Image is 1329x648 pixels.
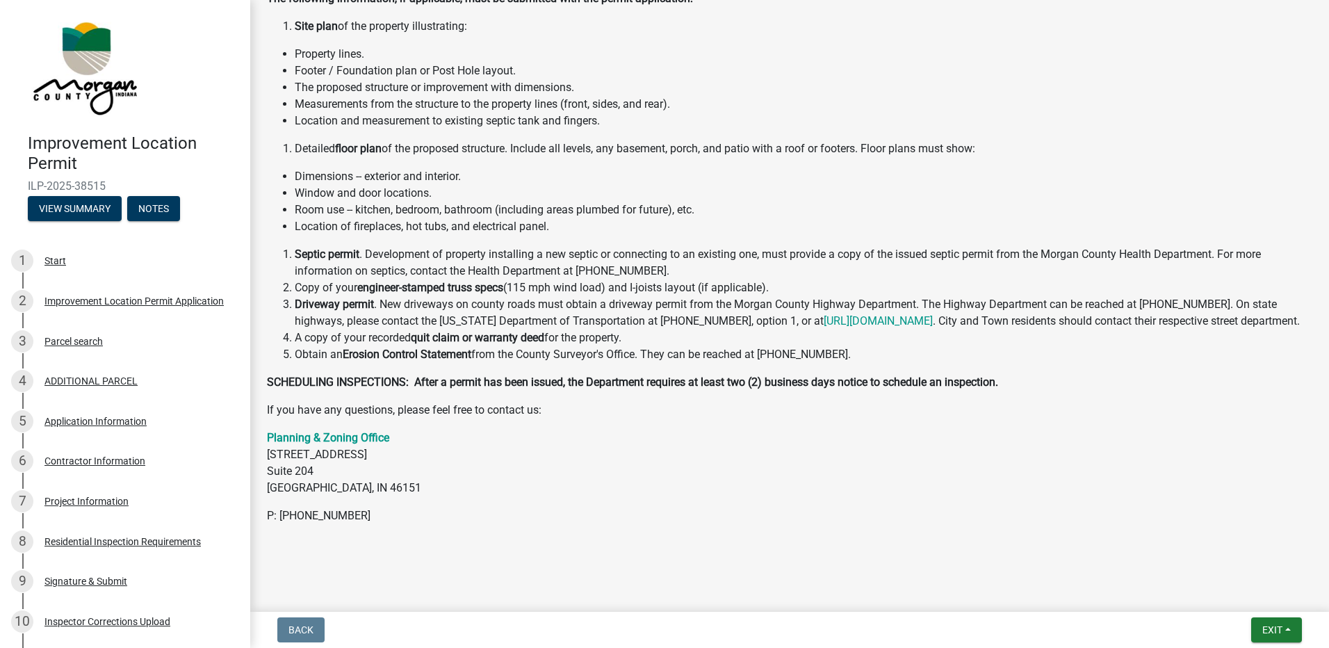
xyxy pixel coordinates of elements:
[44,617,170,626] div: Inspector Corrections Upload
[295,19,338,33] strong: Site plan
[11,490,33,512] div: 7
[28,196,122,221] button: View Summary
[295,246,1312,280] li: . Development of property installing a new septic or connecting to an existing one, must provide ...
[44,296,224,306] div: Improvement Location Permit Application
[28,179,222,193] span: ILP-2025-38515
[295,63,1312,79] li: Footer / Foundation plan or Post Hole layout.
[295,113,1312,129] li: Location and measurement to existing septic tank and fingers.
[295,46,1312,63] li: Property lines.
[267,402,1312,419] p: If you have any questions, please feel free to contact us:
[28,204,122,215] wm-modal-confirm: Summary
[44,256,66,266] div: Start
[295,298,374,311] strong: Driveway permit
[411,331,544,344] strong: quit claim or warranty deed
[267,430,1312,496] p: [STREET_ADDRESS] Suite 204 [GEOGRAPHIC_DATA], IN 46151
[44,537,201,546] div: Residential Inspection Requirements
[295,346,1312,363] li: Obtain an from the County Surveyor's Office. They can be reached at [PHONE_NUMBER].
[295,248,359,261] strong: Septic permit
[295,296,1312,330] li: . New driveways on county roads must obtain a driveway permit from the Morgan County Highway Depa...
[267,431,389,444] a: Planning & Zoning Office
[1262,624,1282,635] span: Exit
[295,280,1312,296] li: Copy of your (115 mph wind load) and I-joists layout (if applicable).
[824,314,933,327] a: [URL][DOMAIN_NAME]
[44,576,127,586] div: Signature & Submit
[44,416,147,426] div: Application Information
[1251,617,1302,642] button: Exit
[11,450,33,472] div: 6
[295,140,1312,157] li: Detailed of the proposed structure. Include all levels, any basement, porch, and patio with a roo...
[277,617,325,642] button: Back
[295,185,1312,202] li: Window and door locations.
[127,196,180,221] button: Notes
[44,496,129,506] div: Project Information
[343,348,471,361] strong: Erosion Control Statement
[11,330,33,353] div: 3
[11,410,33,432] div: 5
[28,133,239,174] h4: Improvement Location Permit
[44,376,138,386] div: ADDITIONAL PARCEL
[44,456,145,466] div: Contractor Information
[127,204,180,215] wm-modal-confirm: Notes
[11,250,33,272] div: 1
[295,79,1312,96] li: The proposed structure or improvement with dimensions.
[11,610,33,633] div: 10
[295,18,1312,35] li: of the property illustrating:
[295,218,1312,235] li: Location of fireplaces, hot tubs, and electrical panel.
[11,530,33,553] div: 8
[295,96,1312,113] li: Measurements from the structure to the property lines (front, sides, and rear).
[335,142,382,155] strong: floor plan
[295,330,1312,346] li: A copy of your recorded for the property.
[267,375,998,389] strong: SCHEDULING INSPECTIONS: After a permit has been issued, the Department requires at least two (2) ...
[44,337,103,346] div: Parcel search
[288,624,313,635] span: Back
[11,370,33,392] div: 4
[295,168,1312,185] li: Dimensions -- exterior and interior.
[295,202,1312,218] li: Room use -- kitchen, bedroom, bathroom (including areas plumbed for future), etc.
[11,570,33,592] div: 9
[357,281,503,294] strong: engineer-stamped truss specs
[267,508,1312,524] p: P: [PHONE_NUMBER]
[28,15,140,119] img: Morgan County, Indiana
[11,290,33,312] div: 2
